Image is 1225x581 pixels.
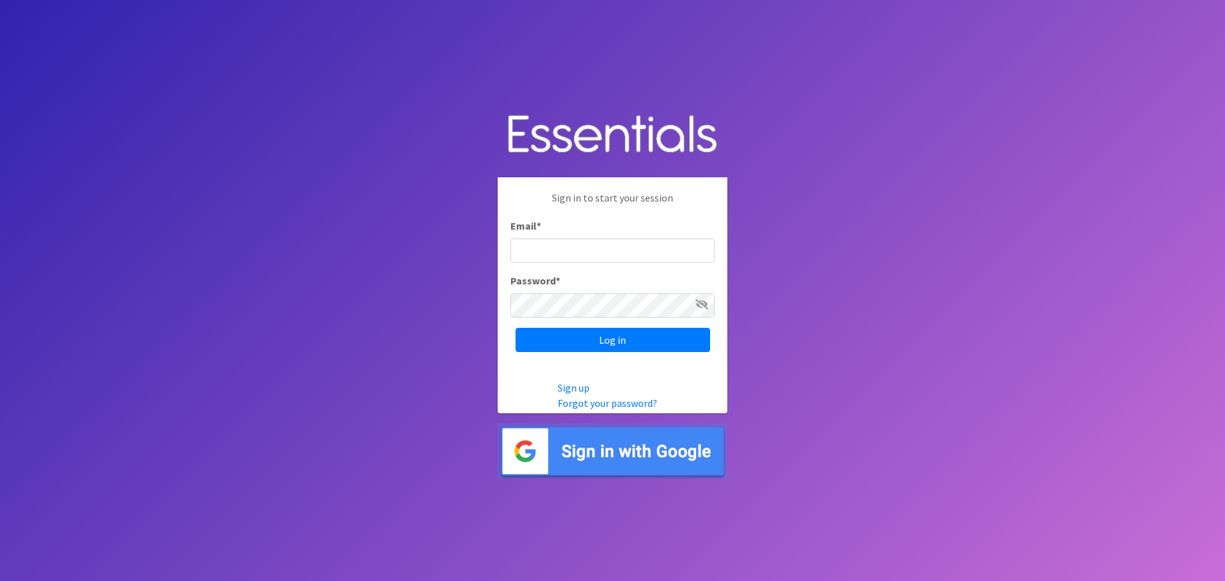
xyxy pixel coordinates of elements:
[498,423,727,479] img: Sign in with Google
[558,397,657,409] a: Forgot your password?
[537,219,541,232] abbr: required
[558,381,590,394] a: Sign up
[498,102,727,168] img: Human Essentials
[510,190,715,218] p: Sign in to start your session
[510,218,541,233] label: Email
[510,273,560,288] label: Password
[556,274,560,287] abbr: required
[516,328,710,352] input: Log in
